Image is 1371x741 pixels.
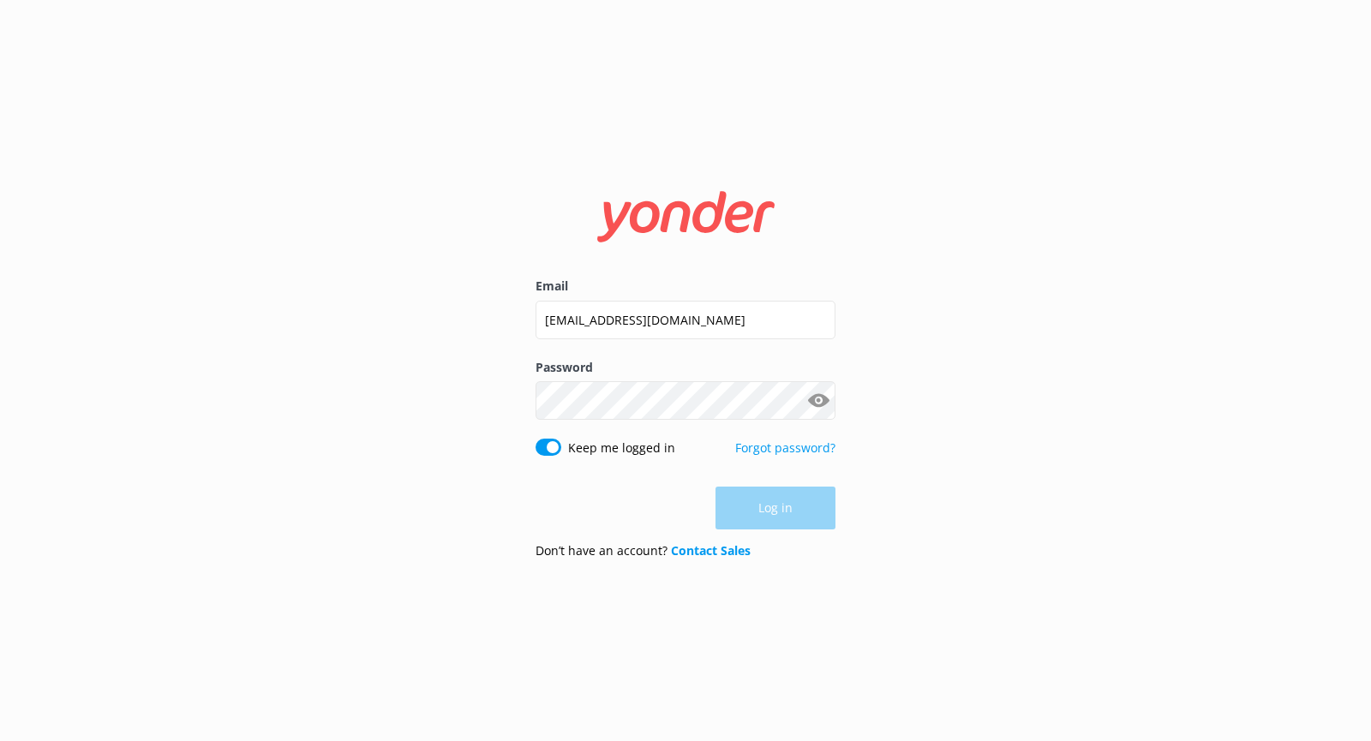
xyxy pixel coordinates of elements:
button: Show password [801,384,835,418]
label: Password [536,358,835,377]
a: Forgot password? [735,439,835,456]
p: Don’t have an account? [536,541,751,560]
label: Email [536,277,835,296]
a: Contact Sales [671,542,751,559]
input: user@emailaddress.com [536,301,835,339]
label: Keep me logged in [568,439,675,457]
